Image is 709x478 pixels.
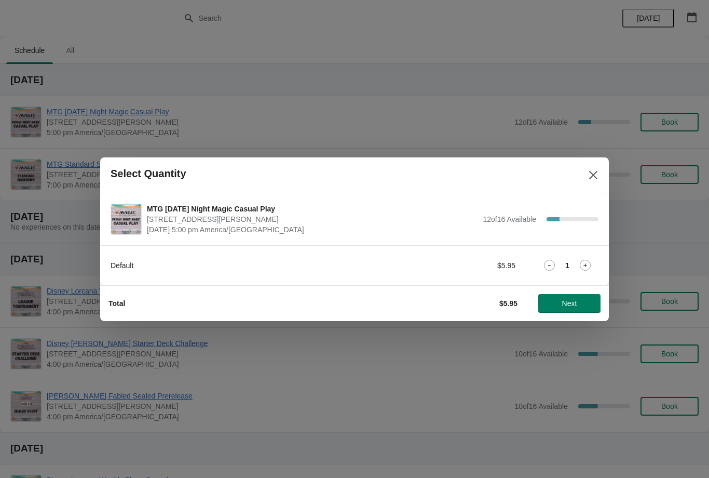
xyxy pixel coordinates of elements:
[147,224,478,235] span: [DATE] 5:00 pm America/[GEOGRAPHIC_DATA]
[538,294,601,313] button: Next
[147,204,478,214] span: MTG [DATE] Night Magic Casual Play
[584,166,603,184] button: Close
[111,168,186,180] h2: Select Quantity
[108,299,125,308] strong: Total
[499,299,517,308] strong: $5.95
[565,260,569,271] strong: 1
[111,204,141,234] img: MTG Friday Night Magic Casual Play | 2040 Louetta Rd Ste I Spring, TX 77388 | August 29 | 5:00 pm...
[483,215,536,223] span: 12 of 16 Available
[562,299,577,308] span: Next
[147,214,478,224] span: [STREET_ADDRESS][PERSON_NAME]
[111,260,399,271] div: Default
[419,260,515,271] div: $5.95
